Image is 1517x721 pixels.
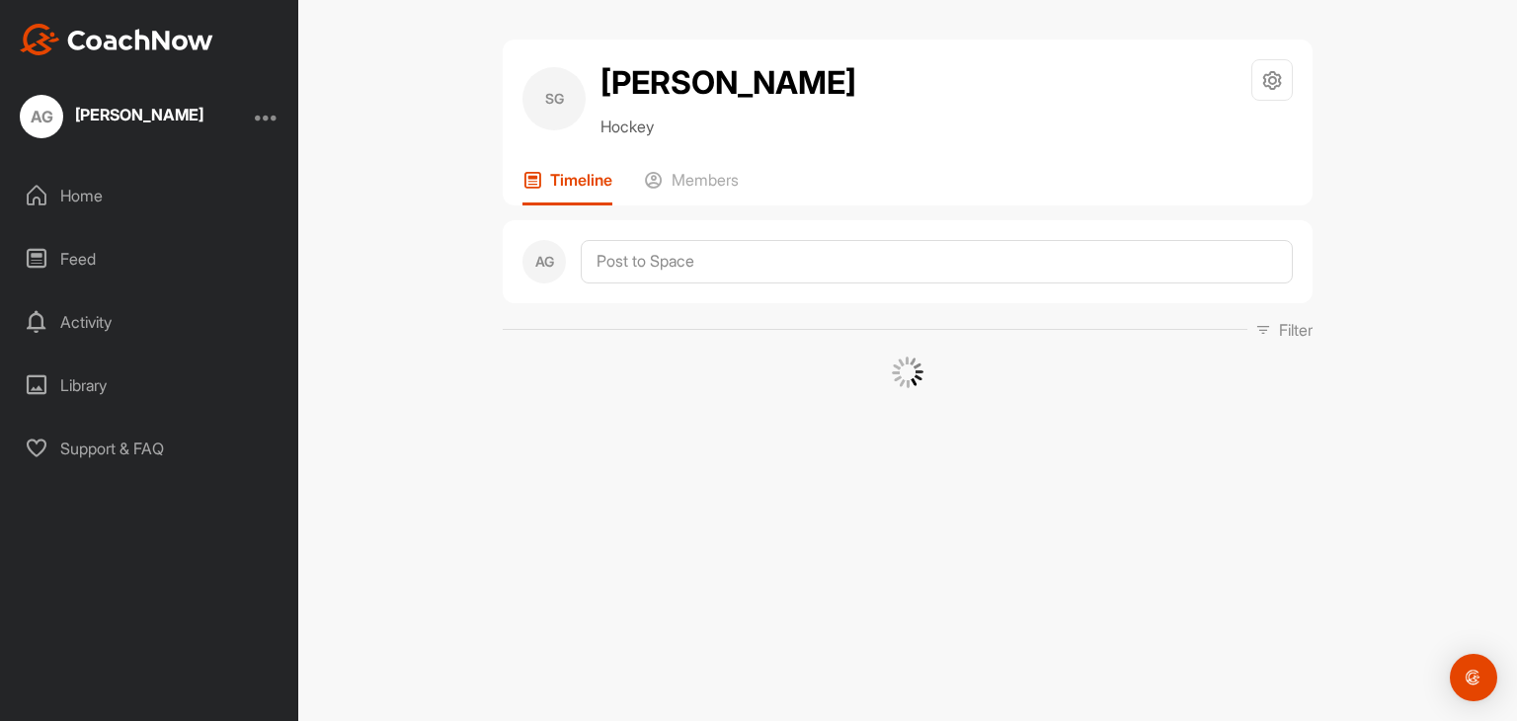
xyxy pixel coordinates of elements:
[600,59,856,107] h2: [PERSON_NAME]
[11,424,289,473] div: Support & FAQ
[11,234,289,283] div: Feed
[75,107,203,122] div: [PERSON_NAME]
[550,170,612,190] p: Timeline
[11,171,289,220] div: Home
[600,115,856,138] p: Hockey
[11,360,289,410] div: Library
[1279,318,1313,342] p: Filter
[11,297,289,347] div: Activity
[892,357,923,388] img: G6gVgL6ErOh57ABN0eRmCEwV0I4iEi4d8EwaPGI0tHgoAbU4EAHFLEQAh+QQFCgALACwIAA4AGAASAAAEbHDJSesaOCdk+8xg...
[1450,654,1497,701] div: Open Intercom Messenger
[672,170,739,190] p: Members
[522,240,566,283] div: AG
[522,67,586,130] div: SG
[20,95,63,138] div: AG
[20,24,213,55] img: CoachNow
